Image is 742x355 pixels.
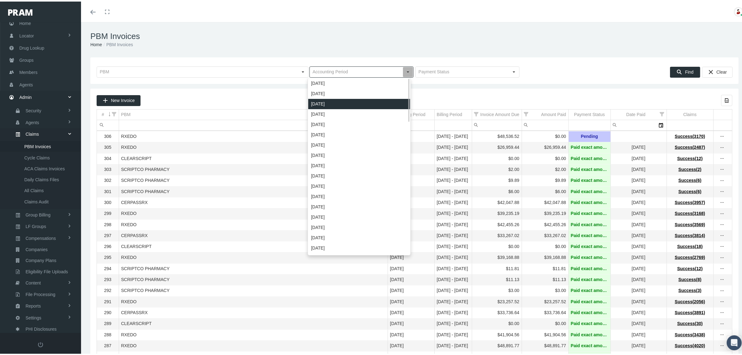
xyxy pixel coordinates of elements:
[26,276,41,287] span: Content
[717,242,727,248] div: Show Invoice actions
[434,273,472,284] td: [DATE] - [DATE]
[97,328,119,339] td: 288
[568,174,610,185] td: Paid exact amount
[678,176,701,181] span: Success(6)
[474,143,519,149] div: $26,959.44
[388,273,434,284] td: [DATE]
[434,262,472,273] td: [DATE] - [DATE]
[26,220,46,230] span: LF Groups
[717,132,727,138] div: Show Invoice actions
[308,169,410,180] div: [DATE]
[717,253,727,260] div: more
[675,331,705,336] span: Success(3438)
[524,253,566,259] div: $39,168.88
[119,141,388,152] td: RXEDO
[308,118,410,128] div: [DATE]
[677,265,703,270] span: Success(12)
[524,154,566,160] div: $0.00
[474,187,519,193] div: $6.00
[524,275,566,281] div: $11.13
[388,196,434,207] td: [DATE]
[24,173,59,183] span: Daily Claims Files
[568,163,610,174] td: Paid exact amount
[97,306,119,317] td: 290
[26,322,57,333] span: PHI Disclosures
[717,286,727,293] div: more
[24,162,65,173] span: ACA Claims Invoices
[717,319,727,326] div: more
[717,165,727,171] div: more
[524,176,566,182] div: $9.89
[97,317,119,328] td: 289
[26,116,39,126] span: Agents
[568,141,610,152] td: Paid exact amount
[26,104,41,114] span: Security
[721,93,732,105] div: Export all data to Excel
[717,143,727,149] div: more
[97,108,119,119] td: Column #
[119,130,388,141] td: RXEDO
[434,163,472,174] td: [DATE] - [DATE]
[308,87,410,97] div: [DATE]
[717,220,727,226] div: Show Invoice actions
[434,152,472,163] td: [DATE] - [DATE]
[119,163,388,174] td: SCRIPTCO PHARMACY
[434,207,472,218] td: [DATE] - [DATE]
[568,251,610,262] td: Paid exact amount
[474,165,519,171] div: $2.00
[119,185,388,196] td: SCRIPTCO PHARMACY
[678,286,701,291] span: Success(3)
[119,207,388,218] td: RXEDO
[474,286,519,292] div: $3.00
[610,185,667,196] td: [DATE]
[717,308,727,314] div: more
[472,119,522,129] td: Filter cell
[610,229,667,240] td: [DATE]
[388,295,434,306] td: [DATE]
[717,242,727,248] div: more
[119,240,388,251] td: CLEARSCRIPT
[683,110,697,116] div: Claims
[610,108,667,119] td: Column Date Paid
[610,306,667,317] td: [DATE]
[19,16,31,28] span: Home
[97,93,732,105] div: Data grid toolbar
[610,251,667,262] td: [DATE]
[119,251,388,262] td: RXEDO
[675,143,705,148] span: Success(2487)
[119,284,388,295] td: SCRIPTCO PHARMACY
[437,110,462,116] div: Billing Period
[610,119,667,129] td: Filter cell
[717,187,727,193] div: Show Invoice actions
[717,176,727,182] div: Show Invoice actions
[24,195,49,206] span: Claims Audit
[675,309,705,314] span: Success(3891)
[388,262,434,273] td: [DATE]
[675,132,705,137] span: Success(3170)
[675,253,705,258] span: Success(2769)
[19,65,37,77] span: Members
[610,262,667,273] td: [DATE]
[26,299,41,310] span: Reports
[611,119,656,129] input: Filter cell
[568,284,610,295] td: Paid exact amount
[610,218,667,229] td: [DATE]
[474,132,519,138] div: $48,536.52
[610,174,667,185] td: [DATE]
[434,284,472,295] td: [DATE] - [DATE]
[97,196,119,207] td: 300
[610,284,667,295] td: [DATE]
[677,154,703,159] span: Success(12)
[308,77,410,87] div: [DATE]
[678,275,701,280] span: Success(8)
[308,252,410,262] div: [DATE]
[717,341,727,348] div: more
[97,295,119,306] td: 291
[474,176,519,182] div: $9.89
[111,96,135,101] span: New Invoice
[522,119,568,129] input: Filter cell
[474,220,519,226] div: $42,455.26
[568,218,610,229] td: Paid exact amount
[717,176,727,182] div: more
[388,174,434,185] td: [DATE]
